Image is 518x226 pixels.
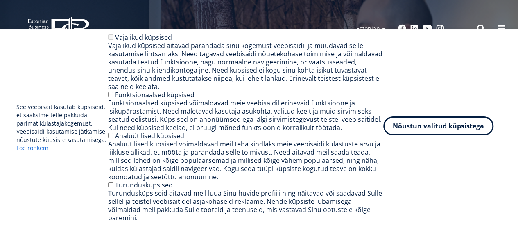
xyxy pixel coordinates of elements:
a: Linkedin [410,25,418,33]
div: Turundusküpsiseid aitavad meil luua Sinu huvide profiili ning näitavad või saadavad Sulle sellel ... [108,189,384,222]
label: Analüütilised küpsised [115,131,184,140]
div: Funktsionaalsed küpsised võimaldavad meie veebisaidil erinevaid funktsioone ja isikupärastamist. ... [108,99,384,132]
a: Youtube [423,25,432,33]
label: Turundusküpsised [115,180,173,189]
p: See veebisait kasutab küpsiseid, et saaksime teile pakkuda parimat külastajakogemust. Veebisaidi ... [16,103,108,152]
div: Analüütilised küpsised võimaldavad meil teha kindlaks meie veebisaidi külastuste arvu ja liikluse... [108,140,384,181]
label: Vajalikud küpsised [115,33,172,42]
a: Loe rohkem [16,144,48,152]
button: Nõustun valitud küpsistega [383,116,493,135]
label: Funktsionaalsed küpsised [115,90,195,99]
a: Facebook [398,25,406,33]
a: Instagram [436,25,444,33]
div: Vajalikud küpsised aitavad parandada sinu kogemust veebisaidil ja muudavad selle kasutamise lihts... [108,41,384,91]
